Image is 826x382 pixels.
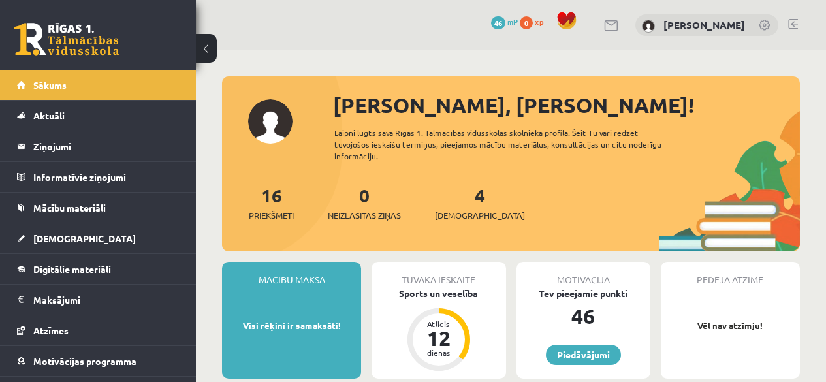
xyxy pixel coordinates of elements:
[17,254,180,284] a: Digitālie materiāli
[334,127,681,162] div: Laipni lūgts savā Rīgas 1. Tālmācības vidusskolas skolnieka profilā. Šeit Tu vari redzēt tuvojošo...
[33,232,136,244] span: [DEMOGRAPHIC_DATA]
[33,131,180,161] legend: Ziņojumi
[491,16,505,29] span: 46
[667,319,793,332] p: Vēl nav atzīmju!
[535,16,543,27] span: xp
[419,349,458,357] div: dienas
[507,16,518,27] span: mP
[14,23,119,56] a: Rīgas 1. Tālmācības vidusskola
[516,287,650,300] div: Tev pieejamie punkti
[17,162,180,192] a: Informatīvie ziņojumi
[419,320,458,328] div: Atlicis
[520,16,533,29] span: 0
[33,325,69,336] span: Atzīmes
[520,16,550,27] a: 0 xp
[516,262,650,287] div: Motivācija
[333,89,800,121] div: [PERSON_NAME], [PERSON_NAME]!
[661,262,800,287] div: Pēdējā atzīme
[516,300,650,332] div: 46
[435,209,525,222] span: [DEMOGRAPHIC_DATA]
[17,193,180,223] a: Mācību materiāli
[328,209,401,222] span: Neizlasītās ziņas
[17,285,180,315] a: Maksājumi
[17,70,180,100] a: Sākums
[17,315,180,345] a: Atzīmes
[33,162,180,192] legend: Informatīvie ziņojumi
[17,346,180,376] a: Motivācijas programma
[328,183,401,222] a: 0Neizlasītās ziņas
[491,16,518,27] a: 46 mP
[33,110,65,121] span: Aktuāli
[663,18,745,31] a: [PERSON_NAME]
[17,223,180,253] a: [DEMOGRAPHIC_DATA]
[229,319,355,332] p: Visi rēķini ir samaksāti!
[33,79,67,91] span: Sākums
[249,183,294,222] a: 16Priekšmeti
[546,345,621,365] a: Piedāvājumi
[33,263,111,275] span: Digitālie materiāli
[33,355,136,367] span: Motivācijas programma
[17,131,180,161] a: Ziņojumi
[222,262,361,287] div: Mācību maksa
[435,183,525,222] a: 4[DEMOGRAPHIC_DATA]
[372,262,505,287] div: Tuvākā ieskaite
[17,101,180,131] a: Aktuāli
[372,287,505,373] a: Sports un veselība Atlicis 12 dienas
[419,328,458,349] div: 12
[33,285,180,315] legend: Maksājumi
[642,20,655,33] img: Anna Enija Kozlinska
[33,202,106,214] span: Mācību materiāli
[372,287,505,300] div: Sports un veselība
[249,209,294,222] span: Priekšmeti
